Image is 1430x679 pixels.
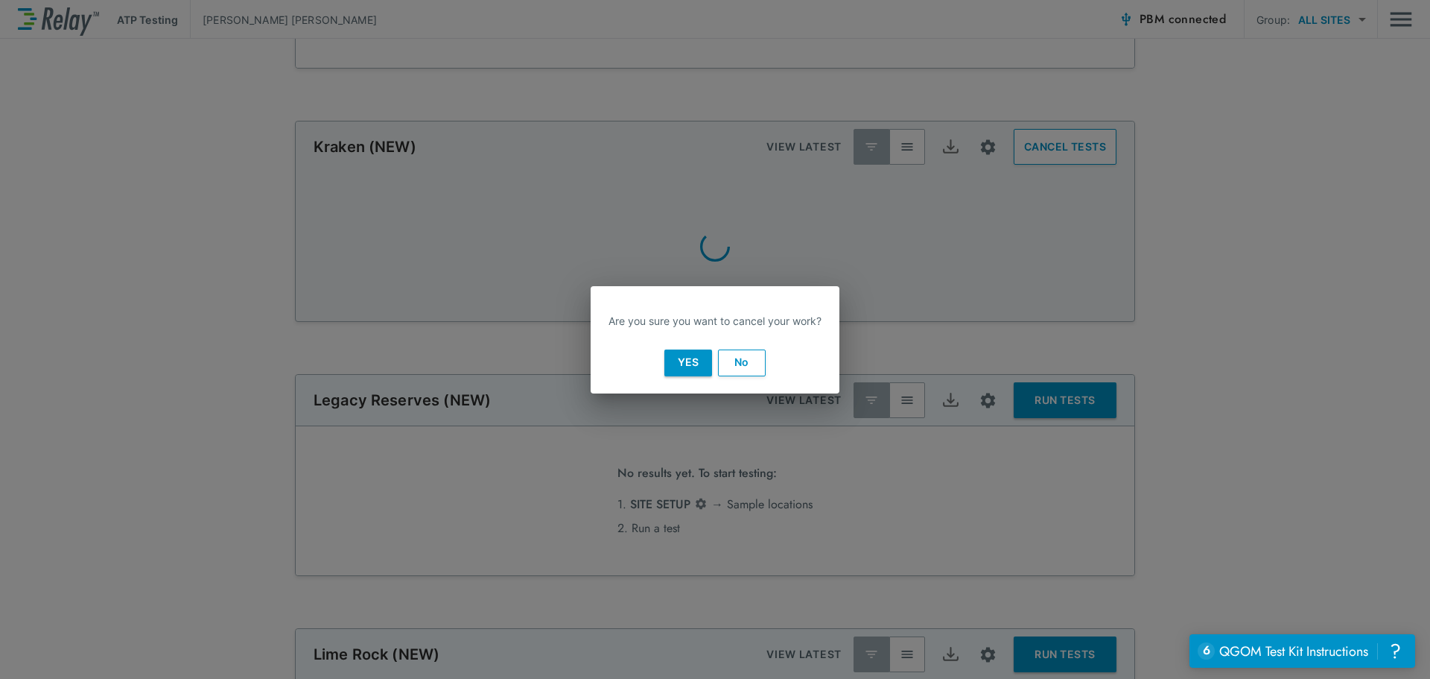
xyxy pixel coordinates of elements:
[1189,634,1415,668] iframe: Resource center
[664,350,712,376] button: Yes
[608,313,822,329] p: Are you sure you want to cancel your work?
[718,350,766,376] button: No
